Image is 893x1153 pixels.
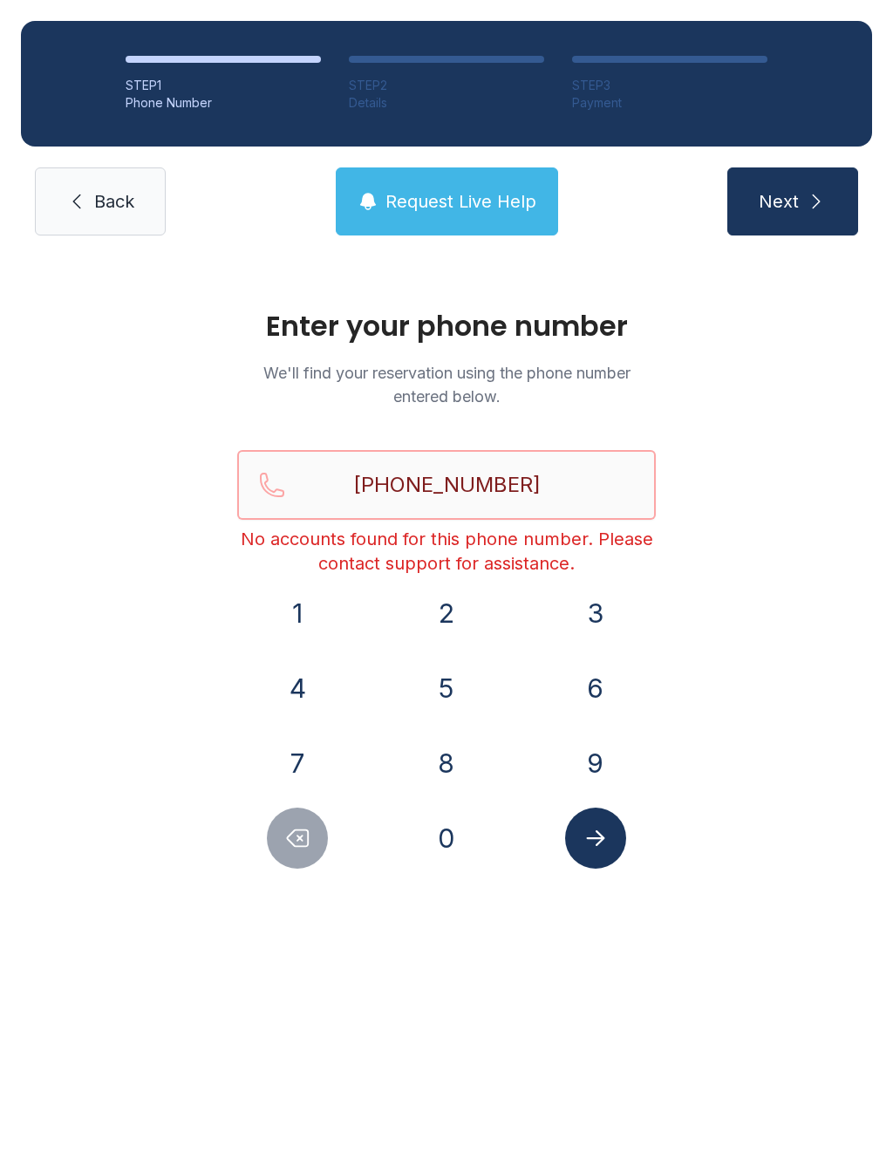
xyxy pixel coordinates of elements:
[565,583,626,644] button: 3
[565,808,626,869] button: Submit lookup form
[267,808,328,869] button: Delete number
[126,77,321,94] div: STEP 1
[759,189,799,214] span: Next
[126,94,321,112] div: Phone Number
[267,733,328,794] button: 7
[572,94,767,112] div: Payment
[267,583,328,644] button: 1
[565,658,626,719] button: 6
[94,189,134,214] span: Back
[385,189,536,214] span: Request Live Help
[416,733,477,794] button: 8
[237,450,656,520] input: Reservation phone number
[349,77,544,94] div: STEP 2
[416,583,477,644] button: 2
[237,361,656,408] p: We'll find your reservation using the phone number entered below.
[349,94,544,112] div: Details
[416,658,477,719] button: 5
[237,527,656,576] div: No accounts found for this phone number. Please contact support for assistance.
[572,77,767,94] div: STEP 3
[267,658,328,719] button: 4
[416,808,477,869] button: 0
[237,312,656,340] h1: Enter your phone number
[565,733,626,794] button: 9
